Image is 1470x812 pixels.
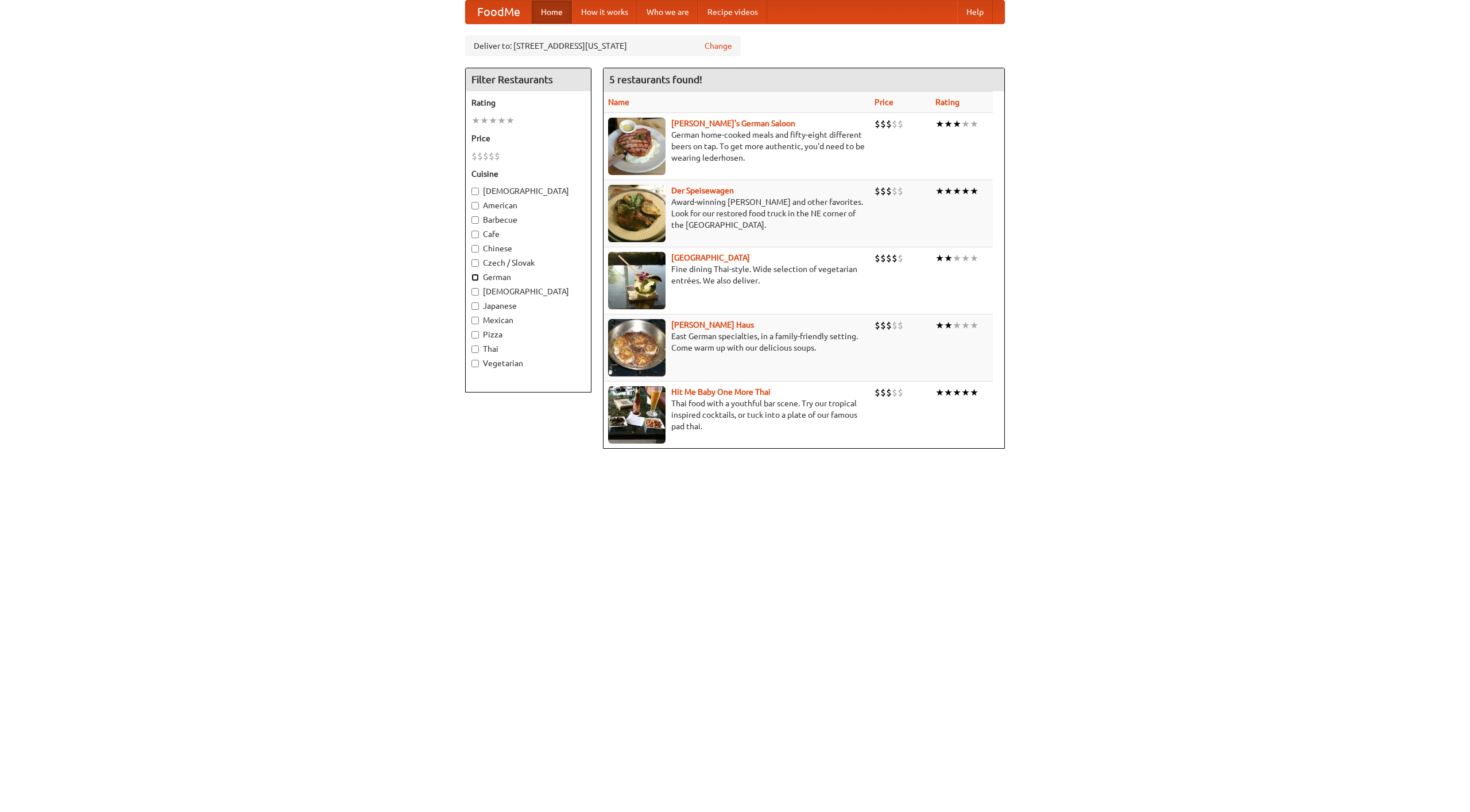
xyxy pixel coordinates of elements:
li: ★ [935,185,944,197]
li: $ [898,386,903,399]
a: Who we are [637,1,698,24]
label: [DEMOGRAPHIC_DATA] [471,185,585,197]
input: Pizza [471,331,479,339]
li: ★ [935,319,944,332]
input: American [471,202,479,209]
li: $ [886,252,892,265]
li: ★ [935,118,944,130]
p: German home-cooked meals and fifty-eight different beers on tap. To get more authentic, you'd nee... [608,129,865,164]
img: babythai.jpg [608,386,666,444]
label: Cafe [471,228,585,240]
label: Vegetarian [471,358,585,369]
li: $ [880,252,886,265]
li: ★ [970,185,978,197]
img: esthers.jpg [608,118,666,175]
label: Pizza [471,329,585,340]
li: ★ [944,185,953,197]
input: Chinese [471,245,479,252]
label: German [471,271,585,283]
h5: Price [471,133,585,144]
li: ★ [944,252,953,265]
li: ★ [935,252,944,265]
p: Thai food with a youthful bar scene. Try our tropical inspired cocktails, or tuck into a plate of... [608,398,865,432]
li: $ [471,150,477,162]
li: ★ [497,114,506,127]
p: Award-winning [PERSON_NAME] and other favorites. Look for our restored food truck in the NE corne... [608,196,865,231]
li: $ [886,319,892,332]
li: $ [477,150,483,162]
div: Deliver to: [STREET_ADDRESS][US_STATE] [465,36,741,56]
b: Der Speisewagen [671,186,734,195]
p: East German specialties, in a family-friendly setting. Come warm up with our delicious soups. [608,331,865,353]
input: German [471,274,479,281]
label: Barbecue [471,214,585,226]
input: [DEMOGRAPHIC_DATA] [471,188,479,195]
a: Hit Me Baby One More Thai [671,387,771,397]
a: Name [608,98,629,107]
li: ★ [961,118,970,130]
li: ★ [506,114,514,127]
label: American [471,200,585,211]
li: $ [875,118,880,130]
li: $ [880,319,886,332]
a: How it works [572,1,637,24]
li: ★ [970,386,978,399]
input: Japanese [471,302,479,310]
h4: Filter Restaurants [466,68,591,91]
a: Rating [935,98,960,107]
img: satay.jpg [608,252,666,309]
a: Recipe videos [698,1,767,24]
li: ★ [961,319,970,332]
li: ★ [471,114,480,127]
li: $ [880,185,886,197]
a: [PERSON_NAME] Haus [671,320,754,329]
li: ★ [961,185,970,197]
li: ★ [489,114,497,127]
li: ★ [970,118,978,130]
label: [DEMOGRAPHIC_DATA] [471,286,585,297]
li: ★ [944,386,953,399]
li: $ [898,118,903,130]
a: [GEOGRAPHIC_DATA] [671,253,750,262]
li: $ [898,252,903,265]
li: ★ [480,114,489,127]
input: Czech / Slovak [471,259,479,267]
input: Cafe [471,231,479,238]
li: ★ [970,252,978,265]
li: ★ [970,319,978,332]
label: Mexican [471,314,585,326]
a: Help [957,1,993,24]
li: $ [886,386,892,399]
li: $ [892,185,898,197]
li: ★ [953,118,961,130]
input: Barbecue [471,216,479,224]
li: ★ [953,319,961,332]
input: Thai [471,345,479,353]
a: [PERSON_NAME]'s German Saloon [671,119,795,128]
li: $ [875,252,880,265]
h5: Rating [471,97,585,108]
li: $ [892,252,898,265]
li: $ [880,386,886,399]
ng-pluralize: 5 restaurants found! [609,74,702,85]
li: $ [898,319,903,332]
label: Czech / Slovak [471,257,585,269]
h5: Cuisine [471,168,585,180]
a: Price [875,98,893,107]
li: $ [886,118,892,130]
label: Japanese [471,300,585,312]
li: $ [898,185,903,197]
p: Fine dining Thai-style. Wide selection of vegetarian entrées. We also deliver. [608,263,865,286]
li: $ [483,150,489,162]
li: ★ [953,185,961,197]
img: kohlhaus.jpg [608,319,666,376]
li: $ [892,319,898,332]
li: $ [875,386,880,399]
label: Thai [471,343,585,355]
li: ★ [961,252,970,265]
a: Home [532,1,572,24]
label: Chinese [471,243,585,254]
